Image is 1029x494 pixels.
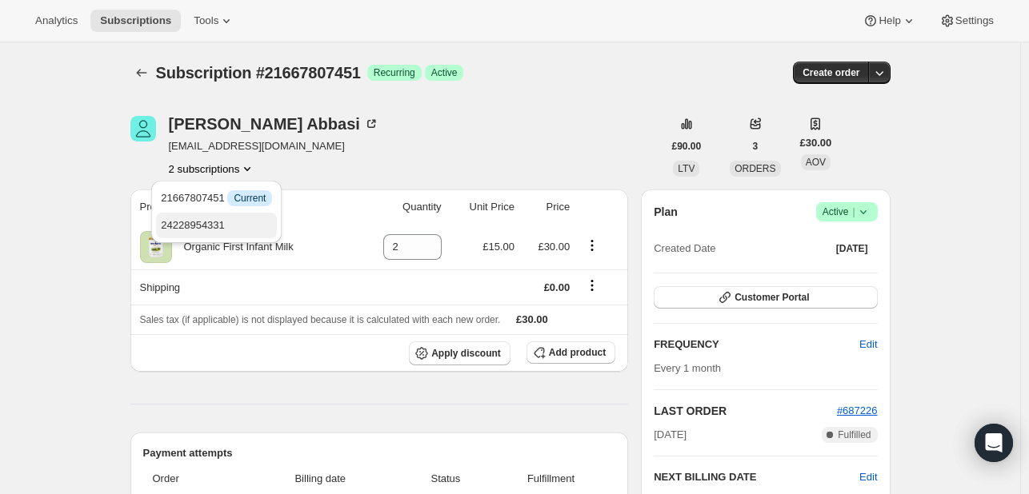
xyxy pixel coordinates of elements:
[140,231,172,263] img: product img
[806,157,826,168] span: AOV
[549,346,606,359] span: Add product
[172,239,294,255] div: Organic First Infant Milk
[405,471,486,487] span: Status
[879,14,900,27] span: Help
[735,291,809,304] span: Customer Portal
[169,161,256,177] button: Product actions
[409,341,510,365] button: Apply discount
[90,10,181,32] button: Subscriptions
[431,66,458,79] span: Active
[793,62,869,84] button: Create order
[143,445,616,461] h2: Payment attempts
[735,163,775,174] span: ORDERS
[654,286,877,309] button: Customer Portal
[850,332,887,357] button: Edit
[161,192,272,204] span: 21667807451
[527,341,615,364] button: Add product
[355,189,446,225] th: Quantity
[516,313,548,325] span: £30.00
[579,237,605,254] button: Product actions
[654,403,837,419] h2: LAST ORDER
[169,116,379,132] div: [PERSON_NAME] Abbasi
[955,14,994,27] span: Settings
[859,469,877,485] button: Edit
[654,469,859,485] h2: NEXT BILLING DATE
[654,362,721,374] span: Every 1 month
[654,427,687,443] span: [DATE]
[579,277,605,294] button: Shipping actions
[169,138,379,154] span: [EMAIL_ADDRESS][DOMAIN_NAME]
[852,205,855,218] span: |
[184,10,244,32] button: Tools
[803,66,859,79] span: Create order
[743,135,768,157] button: 3
[859,337,877,353] span: Edit
[156,213,277,238] button: 24228954331
[161,219,225,231] span: 24228954331
[544,281,571,293] span: £0.00
[140,314,501,325] span: Sales tax (if applicable) is not displayed because it is calculated with each new order.
[130,269,355,305] th: Shipping
[800,135,832,151] span: £30.00
[654,204,678,220] h2: Plan
[35,14,78,27] span: Analytics
[853,10,926,32] button: Help
[663,135,711,157] button: £90.00
[837,403,878,419] button: #687226
[496,471,606,487] span: Fulfillment
[538,241,570,253] span: £30.00
[753,140,759,153] span: 3
[519,189,575,225] th: Price
[837,404,878,416] a: #687226
[654,241,715,257] span: Created Date
[975,424,1013,462] div: Open Intercom Messenger
[156,64,361,82] span: Subscription #21667807451
[246,471,396,487] span: Billing date
[26,10,87,32] button: Analytics
[446,189,519,225] th: Unit Price
[130,62,153,84] button: Subscriptions
[930,10,1003,32] button: Settings
[431,347,501,360] span: Apply discount
[654,337,859,353] h2: FREQUENCY
[130,116,156,141] span: Rozita Abbasi
[194,14,218,27] span: Tools
[234,192,266,205] span: Current
[838,428,871,441] span: Fulfilled
[672,140,702,153] span: £90.00
[100,14,171,27] span: Subscriptions
[130,189,355,225] th: Product
[678,163,695,174] span: LTV
[156,185,277,211] button: 21667807451 InfoCurrent
[827,237,878,260] button: [DATE]
[823,204,871,220] span: Active
[374,66,415,79] span: Recurring
[482,241,514,253] span: £15.00
[836,242,868,255] span: [DATE]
